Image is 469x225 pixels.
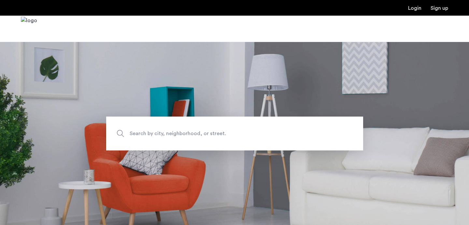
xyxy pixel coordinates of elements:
[21,17,37,41] img: logo
[408,6,421,11] a: Login
[431,6,448,11] a: Registration
[106,117,363,150] input: Apartment Search
[21,17,37,41] a: Cazamio Logo
[130,129,309,138] span: Search by city, neighborhood, or street.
